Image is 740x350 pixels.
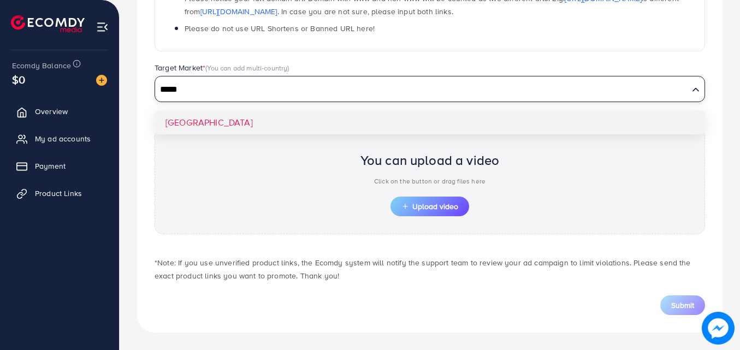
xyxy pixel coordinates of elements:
[156,81,688,98] input: Search for option
[660,295,705,315] button: Submit
[360,175,500,188] p: Click on the button or drag files here
[35,188,82,199] span: Product Links
[185,23,375,34] span: Please do not use URL Shortens or Banned URL here!
[8,100,111,122] a: Overview
[35,106,68,117] span: Overview
[35,161,66,171] span: Payment
[702,312,735,345] img: image
[390,197,469,216] button: Upload video
[8,182,111,204] a: Product Links
[12,60,71,71] span: Ecomdy Balance
[155,111,705,134] li: [GEOGRAPHIC_DATA]
[360,152,500,168] h2: You can upload a video
[11,15,85,32] img: logo
[155,256,705,282] p: *Note: If you use unverified product links, the Ecomdy system will notify the support team to rev...
[155,62,289,73] label: Target Market
[8,128,111,150] a: My ad accounts
[401,203,458,210] span: Upload video
[671,300,694,311] span: Submit
[96,75,107,86] img: image
[200,6,277,17] a: [URL][DOMAIN_NAME]
[8,155,111,177] a: Payment
[155,76,705,102] div: Search for option
[12,72,25,87] span: $0
[205,63,289,73] span: (You can add multi-country)
[96,21,109,33] img: menu
[35,133,91,144] span: My ad accounts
